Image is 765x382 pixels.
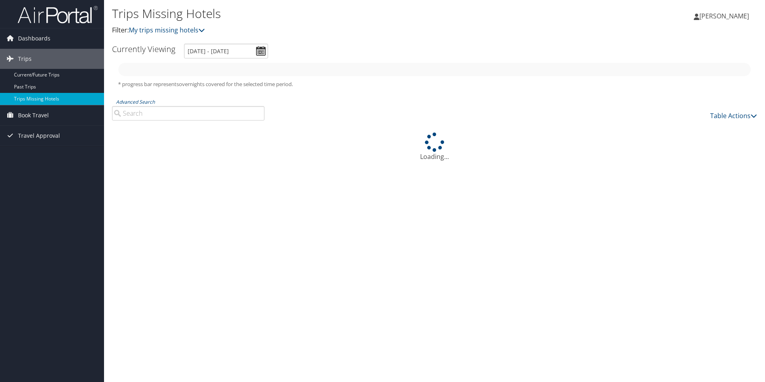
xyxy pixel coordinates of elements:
[129,26,205,34] a: My trips missing hotels
[116,99,155,105] a: Advanced Search
[18,105,49,125] span: Book Travel
[18,49,32,69] span: Trips
[18,5,98,24] img: airportal-logo.png
[18,28,50,48] span: Dashboards
[112,44,175,54] h3: Currently Viewing
[699,12,749,20] span: [PERSON_NAME]
[112,25,542,36] p: Filter:
[112,5,542,22] h1: Trips Missing Hotels
[710,111,757,120] a: Table Actions
[694,4,757,28] a: [PERSON_NAME]
[112,133,757,161] div: Loading...
[118,80,751,88] h5: * progress bar represents overnights covered for the selected time period.
[112,106,264,121] input: Advanced Search
[18,126,60,146] span: Travel Approval
[184,44,268,58] input: [DATE] - [DATE]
